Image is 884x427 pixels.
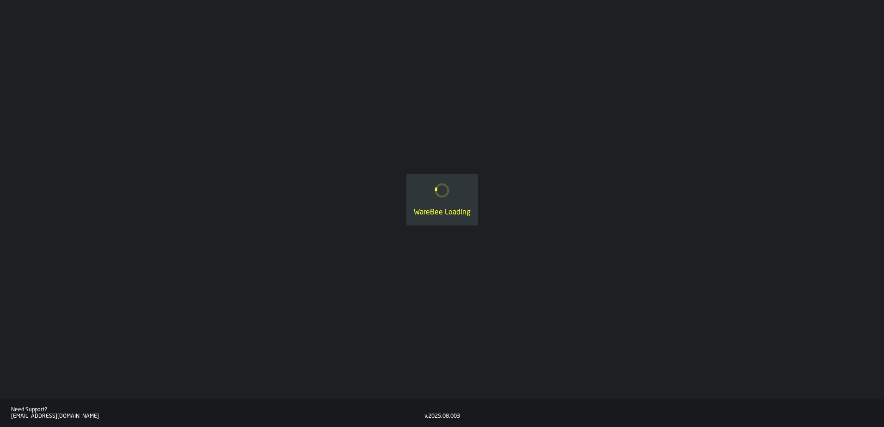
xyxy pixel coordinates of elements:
div: [EMAIL_ADDRESS][DOMAIN_NAME] [11,413,424,420]
a: Need Support?[EMAIL_ADDRESS][DOMAIN_NAME] [11,407,424,420]
div: WareBee Loading [414,207,471,218]
div: v. [424,413,428,420]
div: Need Support? [11,407,424,413]
div: 2025.08.003 [428,413,460,420]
